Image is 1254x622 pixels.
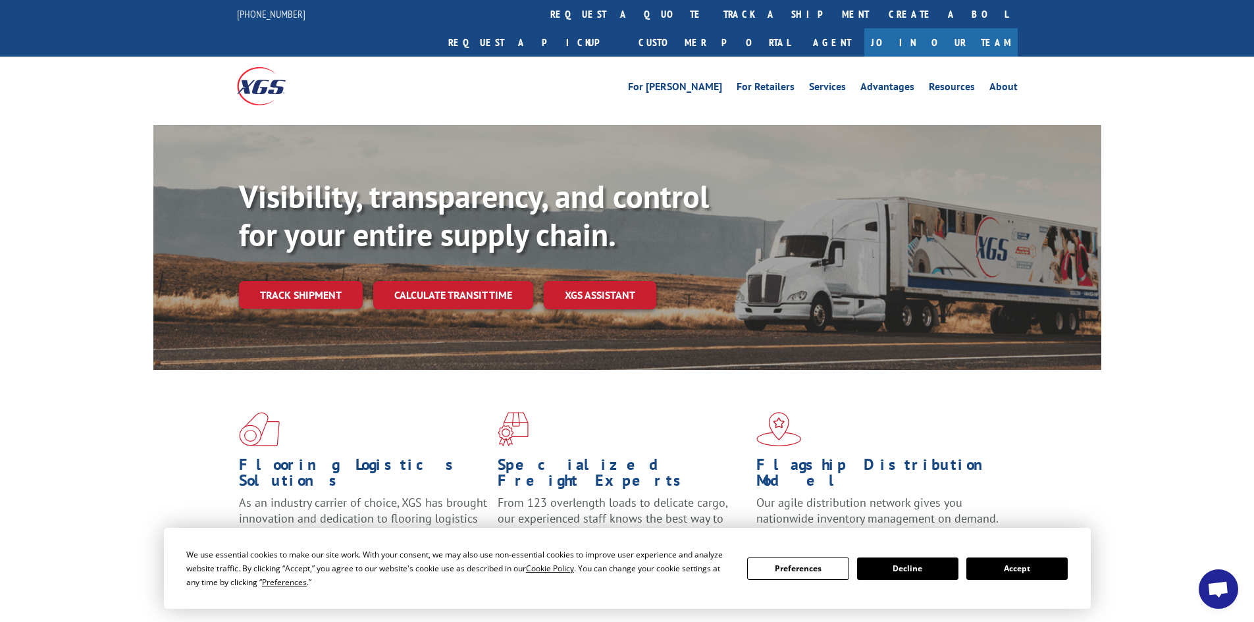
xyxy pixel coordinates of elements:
[262,577,307,588] span: Preferences
[498,457,746,495] h1: Specialized Freight Experts
[237,7,305,20] a: [PHONE_NUMBER]
[239,176,709,255] b: Visibility, transparency, and control for your entire supply chain.
[164,528,1091,609] div: Cookie Consent Prompt
[737,82,795,96] a: For Retailers
[544,281,656,309] a: XGS ASSISTANT
[864,28,1018,57] a: Join Our Team
[629,28,800,57] a: Customer Portal
[747,557,849,580] button: Preferences
[239,457,488,495] h1: Flooring Logistics Solutions
[373,281,533,309] a: Calculate transit time
[966,557,1068,580] button: Accept
[929,82,975,96] a: Resources
[498,412,529,446] img: xgs-icon-focused-on-flooring-red
[498,495,746,554] p: From 123 overlength loads to delicate cargo, our experienced staff knows the best way to move you...
[989,82,1018,96] a: About
[239,412,280,446] img: xgs-icon-total-supply-chain-intelligence-red
[239,495,487,542] span: As an industry carrier of choice, XGS has brought innovation and dedication to flooring logistics...
[756,495,999,526] span: Our agile distribution network gives you nationwide inventory management on demand.
[809,82,846,96] a: Services
[438,28,629,57] a: Request a pickup
[756,412,802,446] img: xgs-icon-flagship-distribution-model-red
[186,548,731,589] div: We use essential cookies to make our site work. With your consent, we may also use non-essential ...
[628,82,722,96] a: For [PERSON_NAME]
[857,557,958,580] button: Decline
[239,281,363,309] a: Track shipment
[860,82,914,96] a: Advantages
[1199,569,1238,609] a: Open chat
[800,28,864,57] a: Agent
[526,563,574,574] span: Cookie Policy
[756,457,1005,495] h1: Flagship Distribution Model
